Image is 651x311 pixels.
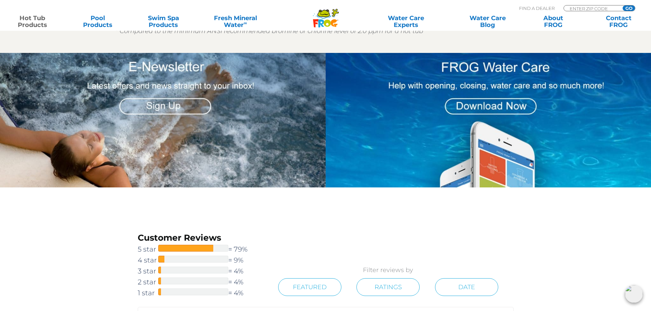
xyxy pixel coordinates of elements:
a: 1 star= 4% [138,287,263,298]
span: 1 star [138,287,158,298]
a: Hot TubProducts [7,15,58,28]
h3: Customer Reviews [138,232,263,244]
p: Filter reviews by [263,265,513,275]
a: Fresh MineralWater∞ [203,15,267,28]
input: Zip Code Form [569,5,615,11]
span: 4 star [138,255,158,266]
em: * Compared to the minimum ANSI recommended bromine or chlorine level of 2.0 ppm for a hot tub [116,27,423,35]
a: Featured [278,278,341,296]
a: 4 star= 9% [138,255,263,266]
span: 5 star [138,244,158,255]
a: Swim SpaProducts [138,15,189,28]
a: Date [435,278,498,296]
input: GO [623,5,635,11]
a: 2 star= 4% [138,277,263,287]
span: 2 star [138,277,158,287]
p: Find A Dealer [519,5,555,11]
a: Ratings [356,278,420,296]
a: Water CareBlog [462,15,513,28]
a: ContactFROG [593,15,644,28]
sup: ∞ [244,20,247,26]
span: 3 star [138,266,158,277]
a: 3 star= 4% [138,266,263,277]
img: openIcon [625,285,643,303]
a: PoolProducts [72,15,123,28]
a: Water CareExperts [365,15,447,28]
a: AboutFROG [528,15,579,28]
a: 5 star= 79% [138,244,263,255]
